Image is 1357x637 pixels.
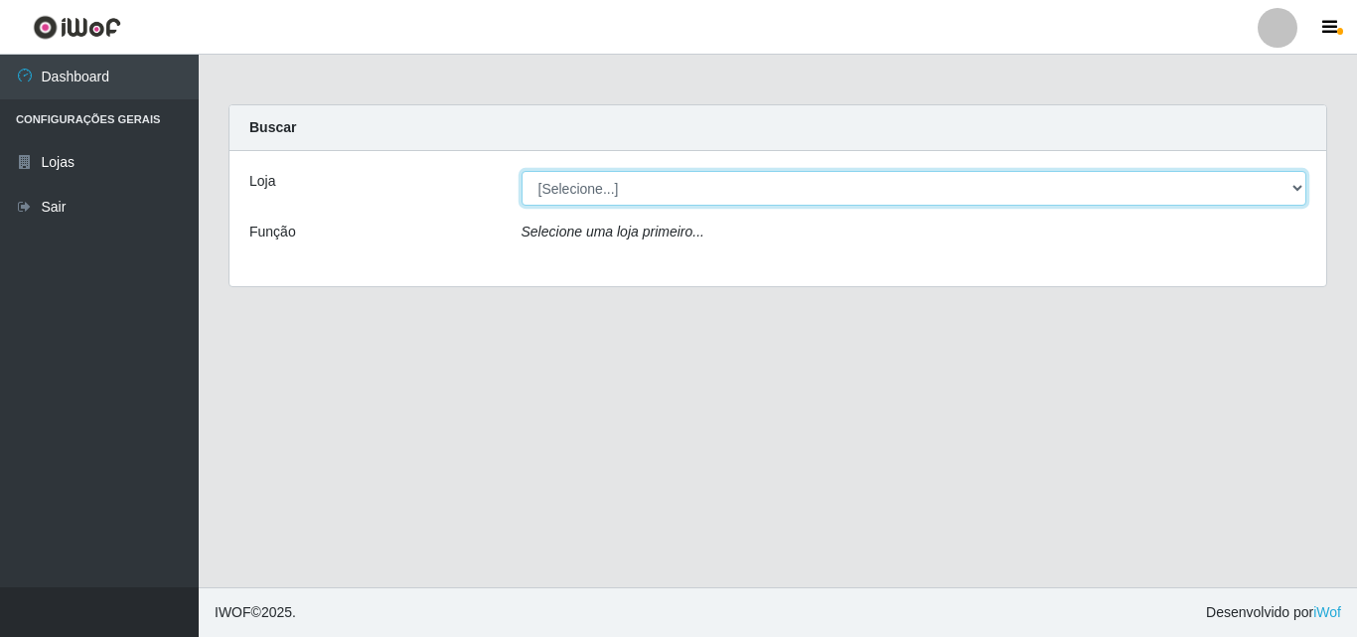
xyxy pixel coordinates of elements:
[1313,604,1341,620] a: iWof
[249,171,275,192] label: Loja
[1206,602,1341,623] span: Desenvolvido por
[215,602,296,623] span: © 2025 .
[249,119,296,135] strong: Buscar
[33,15,121,40] img: CoreUI Logo
[249,222,296,242] label: Função
[522,224,704,239] i: Selecione uma loja primeiro...
[215,604,251,620] span: IWOF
